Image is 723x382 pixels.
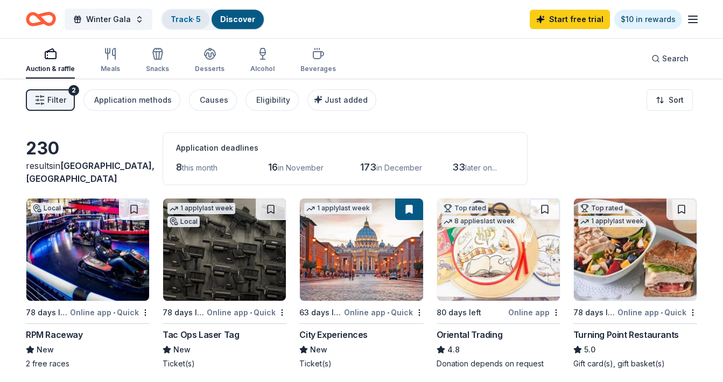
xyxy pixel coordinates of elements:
[447,343,460,356] span: 4.8
[465,163,497,172] span: later on...
[146,65,169,73] div: Snacks
[70,306,150,319] div: Online app Quick
[167,203,235,214] div: 1 apply last week
[47,94,66,107] span: Filter
[300,65,336,73] div: Beverages
[200,94,228,107] div: Causes
[182,163,217,172] span: this month
[437,199,560,301] img: Image for Oriental Trading
[207,306,286,319] div: Online app Quick
[195,43,224,79] button: Desserts
[171,15,201,24] a: Track· 5
[26,358,150,369] div: 2 free races
[101,43,120,79] button: Meals
[441,216,517,227] div: 8 applies last week
[584,343,595,356] span: 5.0
[256,94,290,107] div: Eligibility
[437,306,481,319] div: 80 days left
[304,203,372,214] div: 1 apply last week
[26,328,83,341] div: RPM Raceway
[26,199,149,301] img: Image for RPM Raceway
[662,52,689,65] span: Search
[163,306,205,319] div: 78 days left
[163,199,286,301] img: Image for Tac Ops Laser Tag
[146,43,169,79] button: Snacks
[278,163,324,172] span: in November
[220,15,255,24] a: Discover
[387,308,389,317] span: •
[26,43,75,79] button: Auction & raffle
[26,306,68,319] div: 78 days left
[101,65,120,73] div: Meals
[299,198,423,369] a: Image for City Experiences1 applylast week63 days leftOnline app•QuickCity ExperiencesNewTicket(s)
[578,203,625,214] div: Top rated
[573,198,697,369] a: Image for Turning Point RestaurantsTop rated1 applylast week78 days leftOnline app•QuickTurning P...
[661,308,663,317] span: •
[437,328,503,341] div: Oriental Trading
[573,328,679,341] div: Turning Point Restaurants
[163,358,286,369] div: Ticket(s)
[83,89,180,111] button: Application methods
[437,358,560,369] div: Donation depends on request
[573,306,615,319] div: 78 days left
[250,43,275,79] button: Alcohol
[614,10,682,29] a: $10 in rewards
[437,198,560,369] a: Image for Oriental TradingTop rated8 applieslast week80 days leftOnline appOriental Trading4.8Don...
[310,343,327,356] span: New
[163,328,239,341] div: Tac Ops Laser Tag
[530,10,610,29] a: Start free trial
[300,43,336,79] button: Beverages
[26,160,155,184] span: in
[37,343,54,356] span: New
[574,199,697,301] img: Image for Turning Point Restaurants
[300,199,423,301] img: Image for City Experiences
[176,161,182,173] span: 8
[325,95,368,104] span: Just added
[441,203,488,214] div: Top rated
[376,163,422,172] span: in December
[360,161,376,173] span: 173
[268,161,278,173] span: 16
[26,6,56,32] a: Home
[647,89,693,111] button: Sort
[669,94,684,107] span: Sort
[452,161,465,173] span: 33
[31,203,63,214] div: Local
[94,94,172,107] div: Application methods
[173,343,191,356] span: New
[167,216,200,227] div: Local
[299,358,423,369] div: Ticket(s)
[245,89,299,111] button: Eligibility
[299,328,368,341] div: City Experiences
[26,159,150,185] div: results
[68,85,79,96] div: 2
[26,198,150,369] a: Image for RPM RacewayLocal78 days leftOnline app•QuickRPM RacewayNew2 free races
[26,65,75,73] div: Auction & raffle
[578,216,646,227] div: 1 apply last week
[26,89,75,111] button: Filter2
[65,9,152,30] button: Winter Gala
[26,138,150,159] div: 230
[26,160,155,184] span: [GEOGRAPHIC_DATA], [GEOGRAPHIC_DATA]
[344,306,424,319] div: Online app Quick
[250,308,252,317] span: •
[573,358,697,369] div: Gift card(s), gift basket(s)
[176,142,514,154] div: Application deadlines
[508,306,560,319] div: Online app
[86,13,131,26] span: Winter Gala
[643,48,697,69] button: Search
[617,306,697,319] div: Online app Quick
[161,9,265,30] button: Track· 5Discover
[299,306,341,319] div: 63 days left
[113,308,115,317] span: •
[307,89,376,111] button: Just added
[195,65,224,73] div: Desserts
[250,65,275,73] div: Alcohol
[189,89,237,111] button: Causes
[163,198,286,369] a: Image for Tac Ops Laser Tag1 applylast weekLocal78 days leftOnline app•QuickTac Ops Laser TagNewT...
